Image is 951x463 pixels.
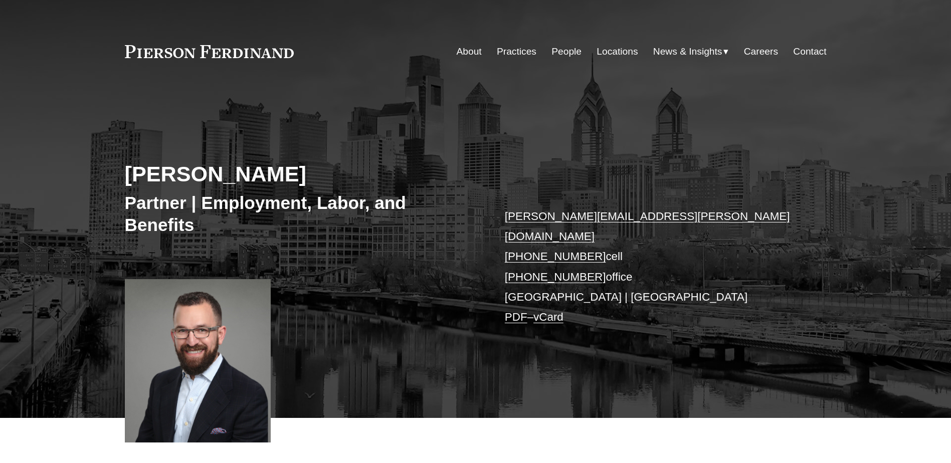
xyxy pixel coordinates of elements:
[505,210,790,243] a: [PERSON_NAME][EMAIL_ADDRESS][PERSON_NAME][DOMAIN_NAME]
[533,311,563,323] a: vCard
[505,311,527,323] a: PDF
[653,42,729,61] a: folder dropdown
[793,42,826,61] a: Contact
[497,42,536,61] a: Practices
[505,271,606,283] a: [PHONE_NUMBER]
[597,42,638,61] a: Locations
[505,250,606,263] a: [PHONE_NUMBER]
[457,42,482,61] a: About
[125,192,476,236] h3: Partner | Employment, Labor, and Benefits
[125,161,476,187] h2: [PERSON_NAME]
[653,43,722,61] span: News & Insights
[551,42,582,61] a: People
[505,206,797,328] p: cell office [GEOGRAPHIC_DATA] | [GEOGRAPHIC_DATA] –
[744,42,778,61] a: Careers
